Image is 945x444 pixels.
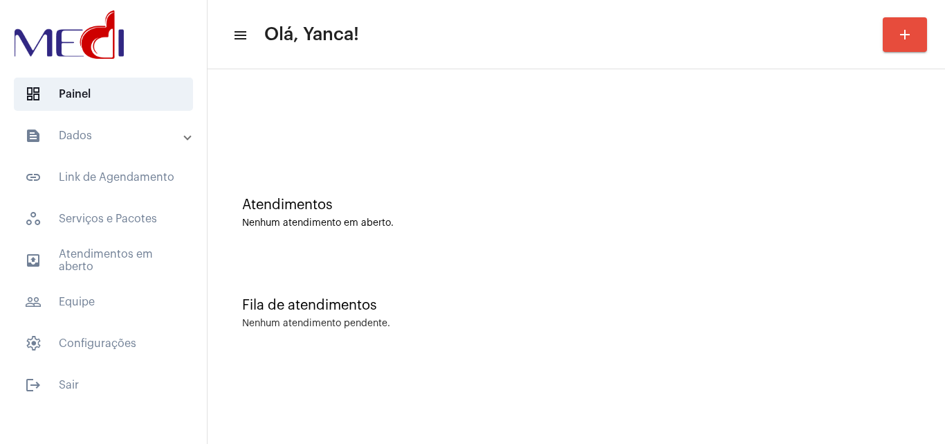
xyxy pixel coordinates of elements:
[14,202,193,236] span: Serviços e Pacotes
[25,86,42,103] span: sidenav icon
[25,377,42,393] mat-icon: sidenav icon
[14,78,193,111] span: Painel
[264,24,359,46] span: Olá, Yanca!
[25,335,42,352] span: sidenav icon
[897,26,913,43] mat-icon: add
[242,197,910,213] div: Atendimentos
[25,127,42,144] mat-icon: sidenav icon
[25,127,185,144] mat-panel-title: Dados
[14,285,193,319] span: Equipe
[232,27,246,44] mat-icon: sidenav icon
[25,252,42,269] mat-icon: sidenav icon
[14,327,193,360] span: Configurações
[11,7,127,62] img: d3a1b5fa-500b-b90f-5a1c-719c20e9830b.png
[14,161,193,194] span: Link de Agendamento
[242,298,910,313] div: Fila de atendimentos
[25,211,42,227] span: sidenav icon
[14,368,193,402] span: Sair
[242,319,390,329] div: Nenhum atendimento pendente.
[242,218,910,229] div: Nenhum atendimento em aberto.
[14,244,193,277] span: Atendimentos em aberto
[25,169,42,186] mat-icon: sidenav icon
[25,294,42,310] mat-icon: sidenav icon
[8,119,207,152] mat-expansion-panel-header: sidenav iconDados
